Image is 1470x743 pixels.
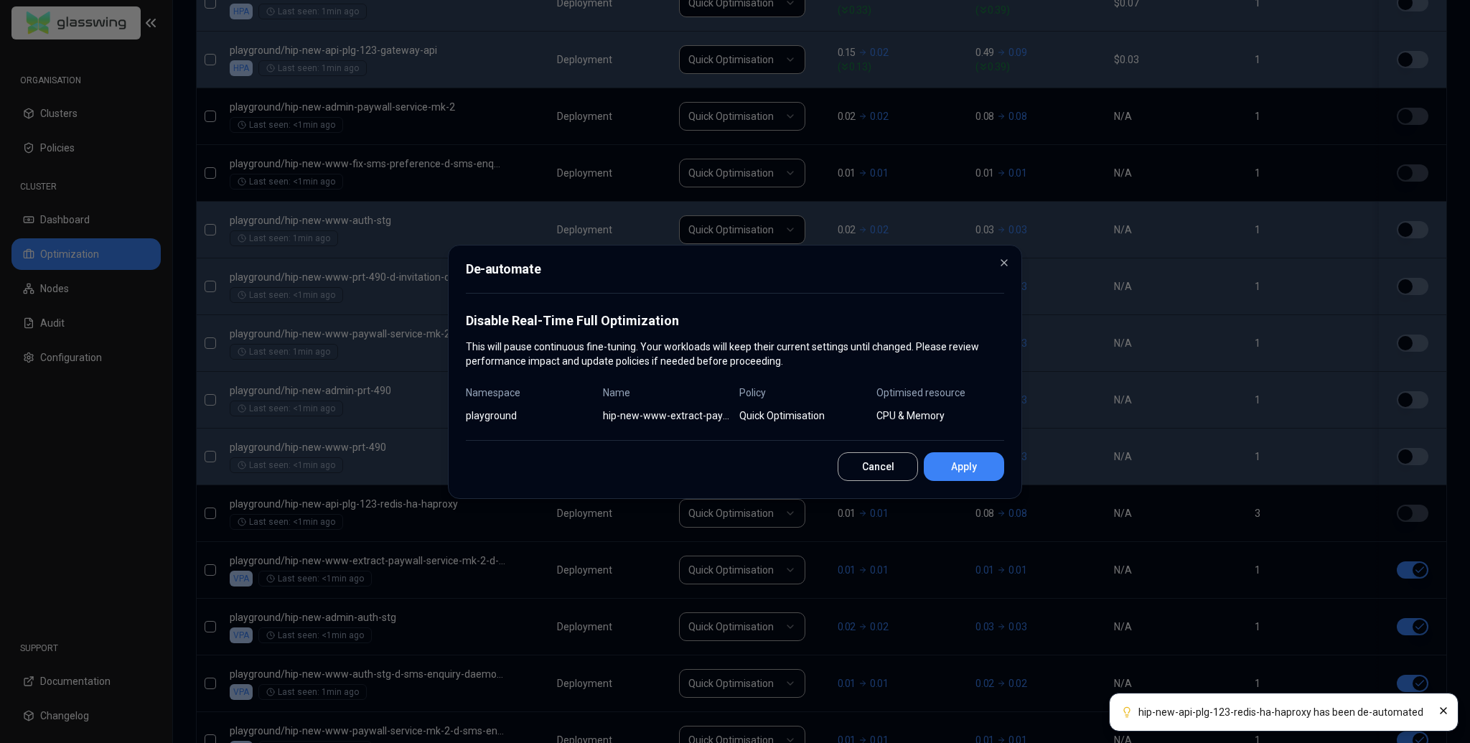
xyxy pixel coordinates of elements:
[924,452,1004,481] button: Apply
[603,385,731,400] span: Name
[603,408,731,423] span: hip-new-www-extract-paywall-service-mk-2-d-sms-enquiry-dae-e27d
[739,385,868,400] span: Policy
[466,311,1004,368] div: This will pause continuous fine-tuning. Your workloads will keep their current settings until cha...
[466,263,1004,294] h2: De-automate
[876,408,1005,423] span: CPU & Memory
[466,385,594,400] span: Namespace
[876,385,1005,400] span: Optimised resource
[739,408,868,423] span: Quick Optimisation
[466,311,1004,331] p: Disable Real-Time Full Optimization
[466,408,594,423] span: playground
[838,452,918,481] button: Cancel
